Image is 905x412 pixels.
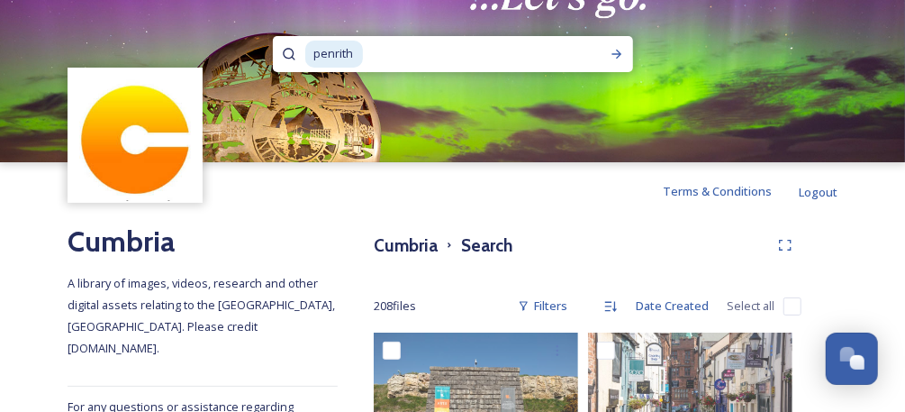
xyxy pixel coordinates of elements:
div: Date Created [627,288,718,324]
a: Terms & Conditions [663,180,799,202]
span: Logout [799,184,837,200]
h3: Search [461,233,512,259]
div: Filters [509,288,576,324]
span: penrith [305,41,363,67]
span: Terms & Conditions [663,183,772,199]
img: images.jpg [70,70,201,201]
span: A library of images, videos, research and other digital assets relating to the [GEOGRAPHIC_DATA],... [68,275,338,356]
span: 208 file s [374,298,416,315]
button: Open Chat [826,333,878,385]
span: Select all [727,298,774,315]
h3: Cumbria [374,233,438,259]
h2: Cumbria [68,220,338,263]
